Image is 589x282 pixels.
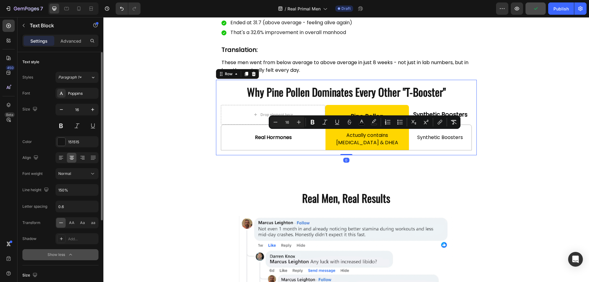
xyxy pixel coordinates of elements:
[285,6,286,12] span: /
[152,117,188,124] span: Real Hormones
[30,38,48,44] p: Settings
[22,59,39,65] div: Text style
[110,174,376,188] h2: Real Men, Real Results
[91,220,95,226] span: aa
[56,72,98,83] button: Paragraph 1*
[22,171,43,176] div: Font weight
[80,220,85,226] span: Aa
[548,2,574,15] button: Publish
[22,186,50,194] div: Line height
[314,117,360,124] span: Synthetic Boosters
[58,171,71,176] span: Normal
[103,17,589,282] iframe: To enrich screen reader interactions, please activate Accessibility in Grammarly extension settings
[118,68,368,81] p: Why Pine Pollen Dominates Every Other "T-Booster"
[22,271,39,280] div: Size
[117,68,368,82] h2: Rich Text Editor. Editing area: main
[116,2,141,15] div: Undo/Redo
[118,116,222,125] div: Rich Text Editor. Editing area: main
[310,93,364,102] strong: Synthetic Boosters
[22,154,40,162] div: Align
[56,201,98,212] input: Auto
[233,114,295,129] span: Actually contains [MEDICAL_DATA] & DHEA
[269,115,460,129] div: Editor contextual toolbar
[120,54,130,60] div: Row
[225,114,302,130] div: Rich Text Editor. Editing area: main
[22,249,98,260] button: Show less
[68,139,97,145] div: 151515
[22,236,37,241] div: Shadow
[247,95,280,103] strong: Pine Pollen
[22,91,30,96] div: Font
[225,94,302,104] div: Rich Text Editor. Editing area: main
[22,105,39,114] div: Size
[306,93,368,103] div: Rich Text Editor. Editing area: main
[22,139,32,145] div: Color
[341,6,351,11] span: Draft
[2,2,46,15] button: 7
[22,75,33,80] div: Styles
[5,112,15,117] div: Beta
[118,28,154,37] strong: Translation:
[68,236,97,242] div: Add...
[22,220,40,226] div: Transform
[306,116,368,125] div: Rich Text Editor. Editing area: main
[157,95,190,100] div: Drop element here
[30,22,82,29] p: Text Block
[22,204,47,209] div: Letter spacing
[553,6,569,12] div: Publish
[6,65,15,70] div: 450
[69,220,75,226] span: AA
[287,6,321,12] span: Real Primal Men
[68,91,97,96] div: Poppins
[40,5,43,12] p: 7
[60,38,81,44] p: Advanced
[568,252,583,267] div: Open Intercom Messenger
[118,42,365,57] span: These men went from below average to above average in just 8 weeks - not just in lab numbers, but...
[56,168,98,179] button: Normal
[48,252,74,258] div: Show less
[58,75,82,80] span: Paragraph 1*
[240,141,246,145] div: 0
[56,184,98,195] input: Auto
